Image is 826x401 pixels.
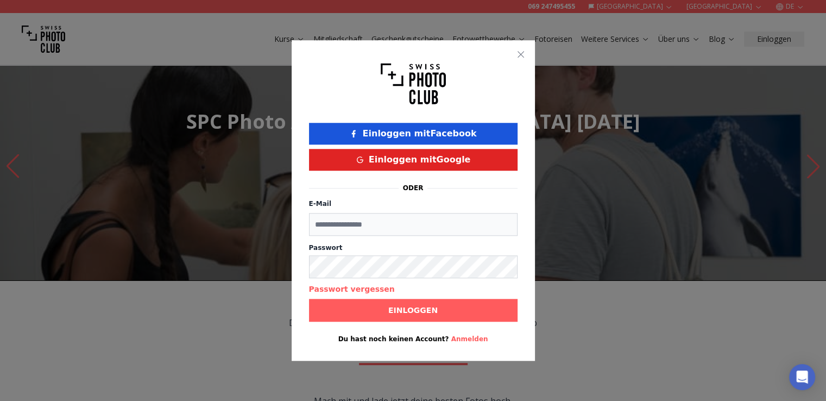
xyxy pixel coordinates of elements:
[309,123,518,145] button: Einloggen mitFacebook
[451,335,488,343] button: Anmelden
[388,305,438,316] b: Einloggen
[403,184,424,192] p: oder
[309,149,518,171] button: Einloggen mitGoogle
[309,243,518,252] label: Passwort
[309,335,518,343] p: Du hast noch keinen Account?
[381,58,446,110] img: Swiss photo club
[309,299,518,322] button: Einloggen
[309,200,331,208] label: E-Mail
[309,284,395,295] button: Passwort vergessen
